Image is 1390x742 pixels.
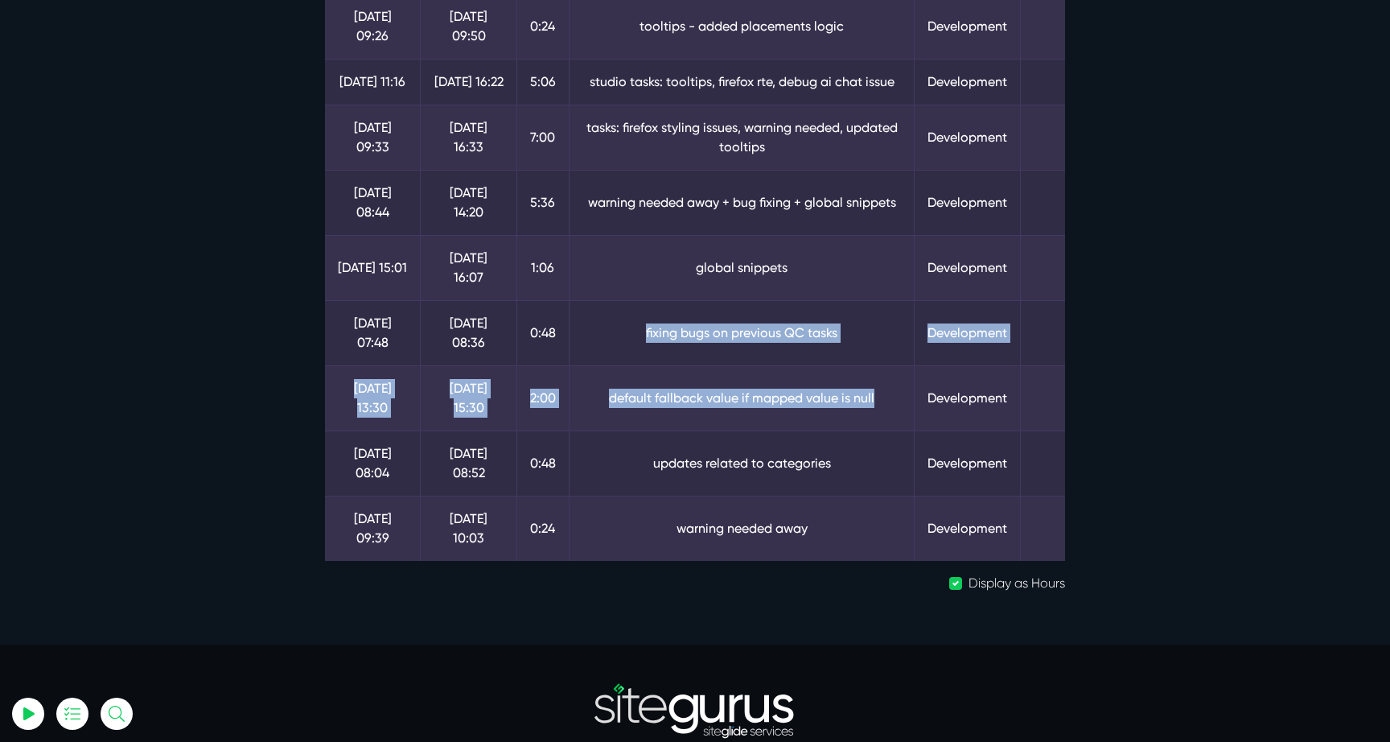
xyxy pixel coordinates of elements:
[569,59,915,105] td: studio tasks: tooltips, firefox rte, debug ai chat issue
[421,431,516,496] td: [DATE] 08:52
[516,105,569,170] td: 7:00
[968,574,1065,593] label: Display as Hours
[569,235,915,300] td: global snippets
[569,496,915,561] td: warning needed away
[325,170,421,235] td: [DATE] 08:44
[516,431,569,496] td: 0:48
[915,365,1021,431] td: Development
[569,300,915,365] td: fixing bugs on previous QC tasks
[421,496,516,561] td: [DATE] 10:03
[915,235,1021,300] td: Development
[421,59,516,105] td: [DATE] 16:22
[915,496,1021,561] td: Development
[516,170,569,235] td: 5:36
[569,105,915,170] td: tasks: firefox styling issues, warning needed, updated tooltips
[516,496,569,561] td: 0:24
[325,59,421,105] td: [DATE] 11:16
[421,170,516,235] td: [DATE] 14:20
[569,365,915,431] td: default fallback value if mapped value is null
[915,59,1021,105] td: Development
[325,105,421,170] td: [DATE] 09:33
[516,365,569,431] td: 2:00
[516,300,569,365] td: 0:48
[325,431,421,496] td: [DATE] 08:04
[325,365,421,431] td: [DATE] 13:30
[569,431,915,496] td: updates related to categories
[421,300,516,365] td: [DATE] 08:36
[325,235,421,300] td: [DATE] 15:01
[421,105,516,170] td: [DATE] 16:33
[915,170,1021,235] td: Development
[325,496,421,561] td: [DATE] 09:39
[915,105,1021,170] td: Development
[421,235,516,300] td: [DATE] 16:07
[325,300,421,365] td: [DATE] 07:48
[915,300,1021,365] td: Development
[71,91,211,110] p: Nothing tracked yet! 🙂
[421,365,516,431] td: [DATE] 15:30
[569,170,915,235] td: warning needed away + bug fixing + global snippets
[915,431,1021,496] td: Development
[516,59,569,105] td: 5:06
[516,235,569,300] td: 1:06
